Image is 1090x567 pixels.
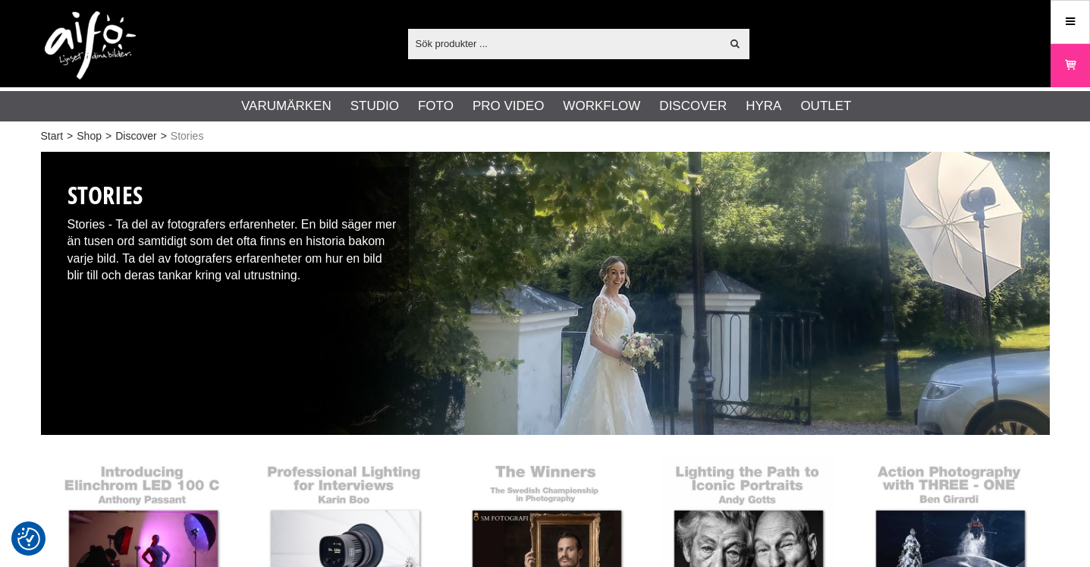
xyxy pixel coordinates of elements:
[68,178,398,213] h1: Stories
[105,128,112,144] span: >
[115,128,156,144] a: Discover
[563,96,640,116] a: Workflow
[800,96,851,116] a: Outlet
[17,528,40,550] img: Revisit consent button
[41,152,1050,435] img: Aifo - Stories
[67,128,73,144] span: >
[41,128,64,144] a: Start
[418,96,454,116] a: Foto
[408,32,721,55] input: Sök produkter ...
[659,96,727,116] a: Discover
[45,11,136,80] img: logo.png
[350,96,399,116] a: Studio
[77,128,102,144] a: Shop
[171,128,204,144] span: Stories
[746,96,781,116] a: Hyra
[473,96,544,116] a: Pro Video
[56,167,410,291] div: Stories - Ta del av fotografers erfarenheter. En bild säger mer än tusen ord samtidigt som det of...
[161,128,167,144] span: >
[17,525,40,553] button: Samtyckesinställningar
[241,96,331,116] a: Varumärken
